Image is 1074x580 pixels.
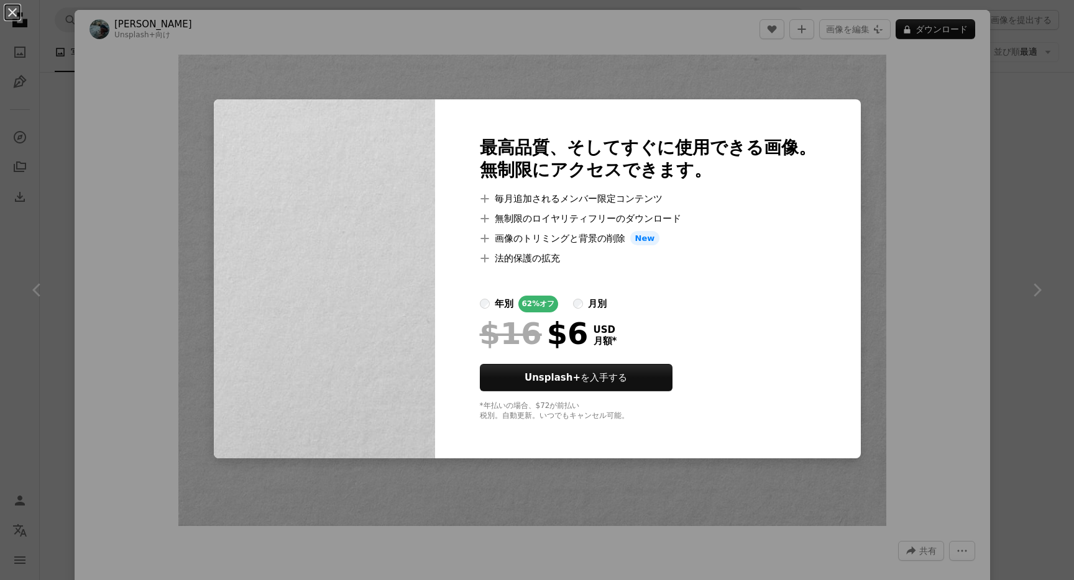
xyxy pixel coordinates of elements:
[480,211,816,226] li: 無制限のロイヤリティフリーのダウンロード
[518,296,559,312] div: 62% オフ
[480,317,542,350] span: $16
[214,99,435,459] img: premium_photo-1701090935443-6eed4071f624
[573,299,583,309] input: 月別
[480,299,490,309] input: 年別62%オフ
[480,231,816,246] li: 画像のトリミングと背景の削除
[480,191,816,206] li: 毎月追加されるメンバー限定コンテンツ
[480,137,816,181] h2: 最高品質、そしてすぐに使用できる画像。 無制限にアクセスできます。
[480,364,672,391] button: Unsplash+を入手する
[630,231,660,246] span: New
[588,296,607,311] div: 月別
[594,324,617,335] span: USD
[525,372,581,383] strong: Unsplash+
[480,401,816,421] div: *年払いの場合、 $72 が前払い 税別。自動更新。いつでもキャンセル可能。
[495,296,513,311] div: 年別
[480,317,589,350] div: $6
[480,251,816,266] li: 法的保護の拡充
